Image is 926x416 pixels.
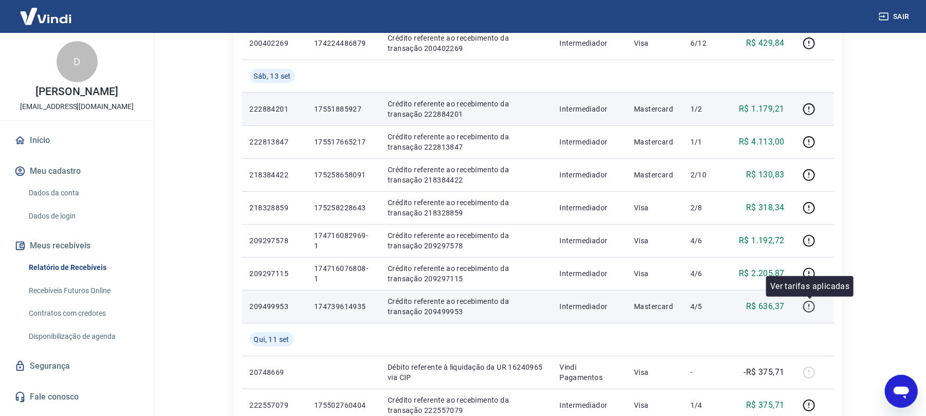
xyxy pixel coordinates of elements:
p: Intermediador [559,137,618,147]
p: R$ 130,83 [746,169,785,181]
p: Intermediador [559,268,618,279]
p: R$ 429,84 [746,37,785,49]
p: 175502760404 [314,400,371,410]
p: 222884201 [250,104,298,114]
p: Intermediador [559,38,618,48]
a: Fale conosco [12,386,141,408]
p: 218384422 [250,170,298,180]
p: 174716082969-1 [314,230,371,251]
p: - [691,367,721,377]
p: 174224486879 [314,38,371,48]
img: Vindi [12,1,79,32]
p: 1/2 [691,104,721,114]
a: Dados da conta [25,183,141,204]
p: R$ 1.179,21 [739,103,784,115]
p: Débito referente à liquidação da UR 16240965 via CIP [388,362,543,383]
p: Visa [634,400,674,410]
p: Mastercard [634,137,674,147]
p: Visa [634,268,674,279]
p: 4/6 [691,268,721,279]
div: D [57,41,98,82]
p: Crédito referente ao recebimento da transação 209499953 [388,296,543,317]
p: 209297578 [250,236,298,246]
button: Sair [877,7,914,26]
p: Visa [634,38,674,48]
p: 6/12 [691,38,721,48]
p: 175258658091 [314,170,371,180]
a: Relatório de Recebíveis [25,257,141,278]
p: R$ 2.205,87 [739,267,784,280]
p: Ver tarifas aplicadas [770,280,849,293]
p: Intermediador [559,104,618,114]
p: Intermediador [559,236,618,246]
a: Recebíveis Futuros Online [25,280,141,301]
p: 222557079 [250,400,298,410]
p: [EMAIL_ADDRESS][DOMAIN_NAME] [20,101,134,112]
p: Crédito referente ao recebimento da transação 218328859 [388,197,543,218]
span: Sáb, 13 set [254,71,291,81]
p: Visa [634,236,674,246]
p: Crédito referente ao recebimento da transação 209297578 [388,230,543,251]
p: 174716076808-1 [314,263,371,284]
p: Crédito referente ao recebimento da transação 200402269 [388,33,543,53]
p: Intermediador [559,170,618,180]
p: 175258228643 [314,203,371,213]
p: Crédito referente ao recebimento da transação 222557079 [388,395,543,415]
p: 20748669 [250,367,298,377]
p: R$ 1.192,72 [739,234,784,247]
a: Segurança [12,355,141,377]
p: Visa [634,367,674,377]
p: 17551885927 [314,104,371,114]
a: Contratos com credores [25,303,141,324]
p: 209499953 [250,301,298,312]
a: Disponibilização de agenda [25,326,141,347]
p: R$ 318,34 [746,202,785,214]
p: Crédito referente ao recebimento da transação 222884201 [388,99,543,119]
p: Mastercard [634,170,674,180]
button: Meus recebíveis [12,234,141,257]
a: Dados de login [25,206,141,227]
p: Mastercard [634,301,674,312]
p: 2/8 [691,203,721,213]
p: Crédito referente ao recebimento da transação 218384422 [388,165,543,185]
p: 1/1 [691,137,721,147]
p: 2/10 [691,170,721,180]
button: Meu cadastro [12,160,141,183]
span: Qui, 11 set [254,334,289,345]
p: Mastercard [634,104,674,114]
p: Intermediador [559,301,618,312]
p: 209297115 [250,268,298,279]
p: R$ 4.113,00 [739,136,784,148]
p: -R$ 375,71 [744,366,785,378]
iframe: Botão para abrir a janela de mensagens [885,375,918,408]
p: Intermediador [559,400,618,410]
p: Crédito referente ao recebimento da transação 222813847 [388,132,543,152]
p: Crédito referente ao recebimento da transação 209297115 [388,263,543,284]
p: 175517665217 [314,137,371,147]
p: 174739614935 [314,301,371,312]
p: 200402269 [250,38,298,48]
p: 1/4 [691,400,721,410]
p: 218328859 [250,203,298,213]
p: [PERSON_NAME] [35,86,118,97]
p: 4/5 [691,301,721,312]
p: R$ 375,71 [746,399,785,411]
p: Intermediador [559,203,618,213]
p: R$ 636,37 [746,300,785,313]
p: 222813847 [250,137,298,147]
p: Visa [634,203,674,213]
p: 4/6 [691,236,721,246]
a: Início [12,129,141,152]
p: Vindi Pagamentos [559,362,618,383]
